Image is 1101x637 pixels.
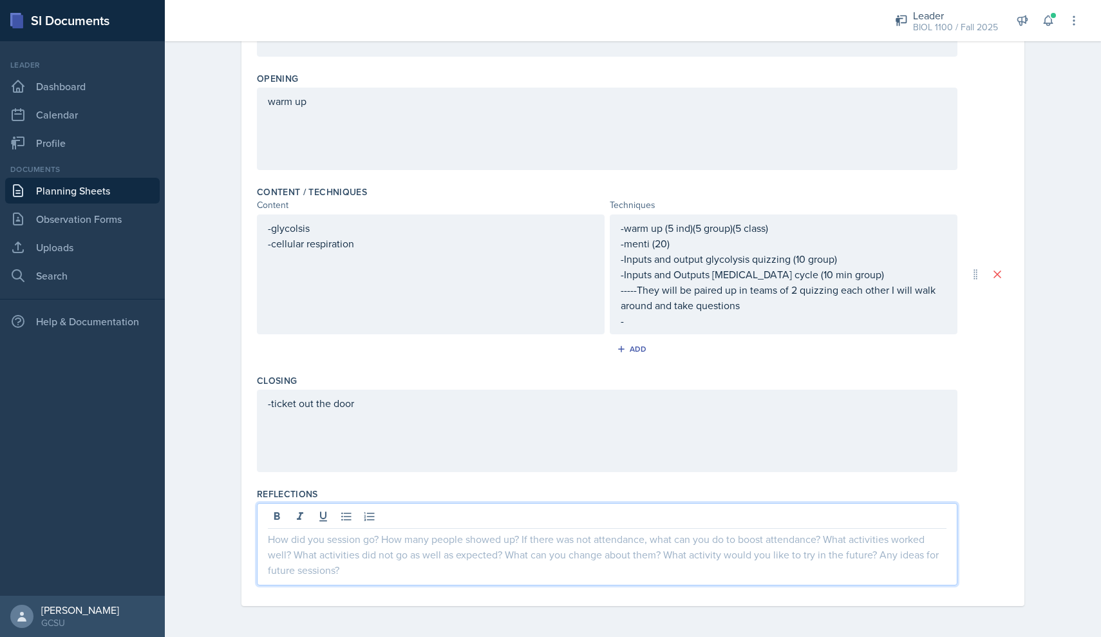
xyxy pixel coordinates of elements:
p: -glycolsis [268,220,594,236]
a: Planning Sheets [5,178,160,204]
button: Add [612,339,654,359]
a: Uploads [5,234,160,260]
div: Leader [5,59,160,71]
a: Profile [5,130,160,156]
p: -Inputs and Outputs [MEDICAL_DATA] cycle (10 min group) [621,267,946,282]
p: - [621,313,946,328]
p: -cellular respiration [268,236,594,251]
p: -----They will be paired up in teams of 2 quizzing each other I will walk around and take questions [621,282,946,313]
a: Calendar [5,102,160,128]
p: -menti (20) [621,236,946,251]
a: Dashboard [5,73,160,99]
label: Content / Techniques [257,185,367,198]
label: Opening [257,72,298,85]
div: Documents [5,164,160,175]
label: Closing [257,374,297,387]
label: Reflections [257,488,318,500]
div: GCSU [41,616,119,629]
div: Content [257,198,605,212]
a: Observation Forms [5,206,160,232]
p: warm up [268,93,946,109]
div: Add [619,344,647,354]
div: BIOL 1100 / Fall 2025 [913,21,998,34]
p: -ticket out the door [268,395,946,411]
div: [PERSON_NAME] [41,604,119,616]
p: -Inputs and output glycolysis quizzing (10 group) [621,251,946,267]
p: -warm up (5 ind)(5 group)(5 class) [621,220,946,236]
a: Search [5,263,160,289]
div: Leader [913,8,998,23]
div: Help & Documentation [5,309,160,334]
div: Techniques [610,198,957,212]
